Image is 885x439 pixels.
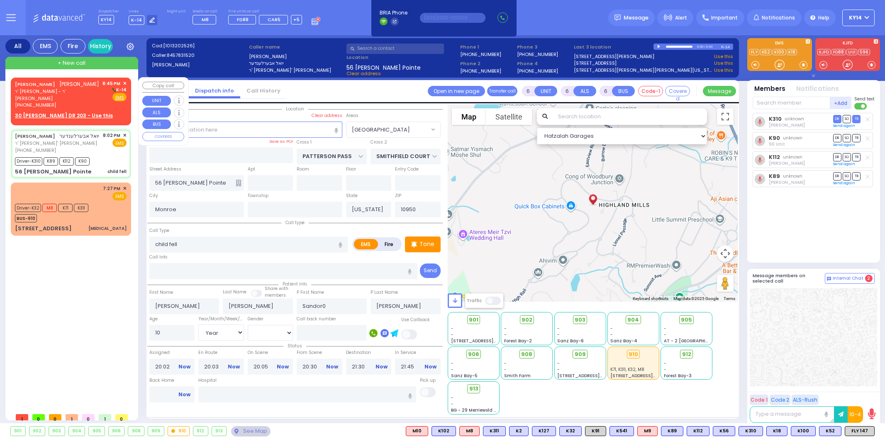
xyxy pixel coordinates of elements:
[346,349,392,356] label: Destination
[664,373,692,379] span: Forest Bay-3
[249,44,344,51] label: Caller name
[459,426,480,436] div: ALS KJ
[149,166,181,173] label: Street Address
[128,427,144,436] div: 908
[5,39,30,54] div: All
[637,426,658,436] div: ALS
[770,395,790,405] button: Code 2
[664,366,666,373] span: -
[815,41,880,47] label: KJFD
[198,386,416,402] input: Search hospital
[714,60,733,67] a: Use this
[796,84,839,94] button: Notifications
[557,366,560,373] span: -
[833,134,841,142] span: DR
[406,426,428,436] div: ALS
[842,10,875,26] button: KY14
[420,13,485,23] input: (000)000-00000
[346,193,358,199] label: State
[760,49,772,55] a: K52
[312,112,342,119] label: Clear address
[769,135,780,141] a: K90
[750,395,768,405] button: Code 1
[371,139,387,146] label: Cross 2
[15,112,113,119] u: 30 [PERSON_NAME] DR 203 - Use this
[833,123,855,128] a: Send again
[833,153,841,161] span: DR
[395,166,419,173] label: Entry Code
[375,363,388,371] a: Now
[378,239,401,249] label: Fire
[627,316,639,324] span: 904
[297,139,312,146] label: Cross 1
[783,135,802,141] span: unknown
[15,214,37,222] span: BUS-910
[664,338,725,344] span: AT - 2 [GEOGRAPHIC_DATA]
[231,426,270,437] div: See map
[769,116,782,122] a: K310
[202,16,209,23] span: M8
[432,426,456,436] div: BLS
[451,373,478,379] span: Sanz Bay-5
[283,343,306,349] span: Status
[249,53,344,60] label: [PERSON_NAME]
[49,414,61,420] span: 0
[237,16,249,23] span: FD88
[265,292,286,298] span: members
[517,51,558,57] label: [PHONE_NUMBER]
[769,179,805,185] span: Joel Witriol
[352,126,410,134] span: [GEOGRAPHIC_DATA]
[749,49,759,55] a: FLY
[687,426,709,436] div: BLS
[249,60,344,67] label: יואל אבערלענדער
[504,366,507,373] span: -
[198,316,244,322] div: Year/Month/Week/Day
[163,42,195,49] span: [1013202526]
[346,63,421,70] span: 56 [PERSON_NAME] Pointe
[843,115,851,123] span: SO
[11,427,25,436] div: 901
[504,373,531,379] span: Smith Farm
[638,86,663,96] button: Code-1
[664,325,666,332] span: -
[521,350,532,359] span: 908
[460,68,501,74] label: [PHONE_NUMBER]
[852,115,861,123] span: TR
[297,316,336,322] label: Call back number
[769,160,805,166] span: Joel Rubin
[103,132,120,139] span: 8:02 PM
[469,316,478,324] span: 901
[858,49,870,55] a: 596
[149,227,169,234] label: Call Type
[297,289,324,296] label: P First Name
[44,157,58,166] span: K89
[149,349,195,356] label: Assigned
[468,350,479,359] span: 906
[168,427,190,436] div: 910
[697,42,704,51] div: 0:00
[575,316,585,324] span: 903
[827,277,831,281] img: comment-alt.png
[681,316,692,324] span: 905
[278,281,311,287] span: Patient info
[152,61,246,68] label: [PERSON_NAME]
[15,81,55,88] a: [PERSON_NAME]
[783,173,802,179] span: unknown
[129,15,144,25] span: K-14
[852,134,861,142] span: TR
[15,88,100,102] span: ר' [PERSON_NAME] - ר' [PERSON_NAME]
[15,102,56,108] span: [PHONE_NUMBER]
[269,139,293,144] label: Save as POI
[610,366,644,373] span: K71, K311, K32, M8
[148,427,164,436] div: 909
[532,426,556,436] div: BLS
[111,87,127,93] span: K-14
[753,273,825,284] h5: Message members on selected call
[265,285,288,292] small: Share with
[152,42,246,49] label: Cad:
[142,120,171,129] button: BUS
[665,86,690,96] button: Covered
[614,15,621,21] img: message.svg
[522,316,532,324] span: 902
[587,188,599,206] img: client-location.gif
